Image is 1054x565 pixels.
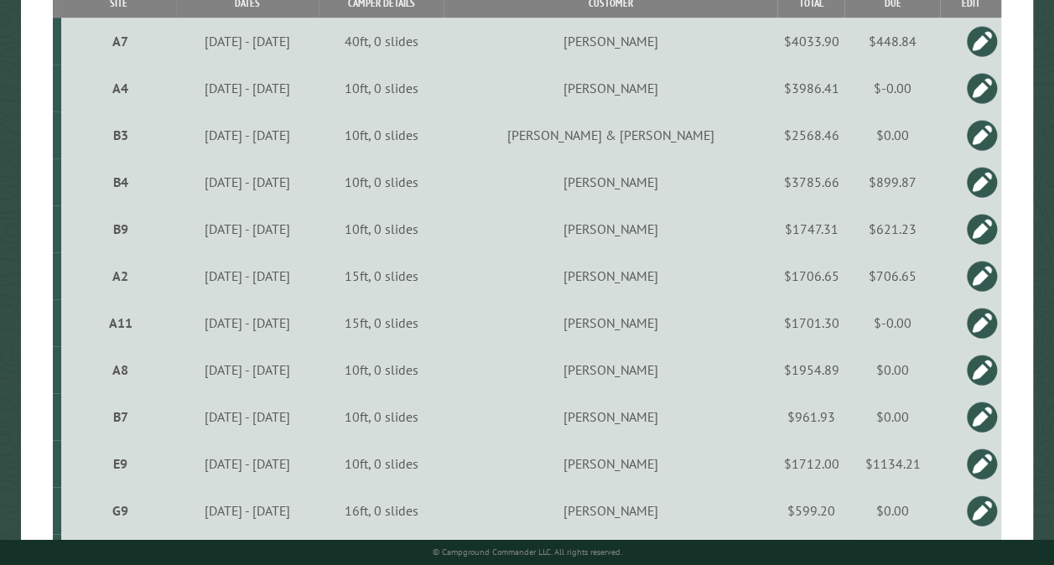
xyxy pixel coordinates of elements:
td: 40ft, 0 slides [319,18,443,65]
div: A8 [68,361,174,378]
td: $899.87 [844,158,940,205]
div: G9 [68,502,174,519]
div: A7 [68,33,174,49]
td: 10ft, 0 slides [319,158,443,205]
td: $1712.00 [777,440,844,487]
div: B7 [68,408,174,425]
td: $2568.46 [777,111,844,158]
div: [DATE] - [DATE] [179,314,316,331]
td: $448.84 [844,18,940,65]
div: [DATE] - [DATE] [179,455,316,472]
td: $1134.21 [844,440,940,487]
div: A2 [68,267,174,284]
td: $3986.41 [777,65,844,111]
td: 10ft, 0 slides [319,393,443,440]
td: $0.00 [844,487,940,534]
div: A11 [68,314,174,331]
td: [PERSON_NAME] [444,346,778,393]
td: [PERSON_NAME] [444,299,778,346]
td: 10ft, 0 slides [319,346,443,393]
div: B4 [68,174,174,190]
small: © Campground Commander LLC. All rights reserved. [433,547,622,557]
td: $1701.30 [777,299,844,346]
td: [PERSON_NAME] [444,393,778,440]
div: B3 [68,127,174,143]
td: [PERSON_NAME] [444,252,778,299]
td: $4033.90 [777,18,844,65]
td: [PERSON_NAME] [444,65,778,111]
td: $599.20 [777,487,844,534]
td: 15ft, 0 slides [319,299,443,346]
td: 10ft, 0 slides [319,65,443,111]
td: 10ft, 0 slides [319,205,443,252]
td: 10ft, 0 slides [319,111,443,158]
td: $621.23 [844,205,940,252]
div: E9 [68,455,174,472]
td: $0.00 [844,393,940,440]
div: [DATE] - [DATE] [179,220,316,237]
td: [PERSON_NAME] [444,487,778,534]
td: $1706.65 [777,252,844,299]
td: $-0.00 [844,299,940,346]
td: $1954.89 [777,346,844,393]
td: [PERSON_NAME] & [PERSON_NAME] [444,111,778,158]
td: $-0.00 [844,65,940,111]
td: $0.00 [844,111,940,158]
td: $706.65 [844,252,940,299]
td: $0.00 [844,346,940,393]
td: [PERSON_NAME] [444,205,778,252]
div: [DATE] - [DATE] [179,502,316,519]
td: $3785.66 [777,158,844,205]
div: A4 [68,80,174,96]
td: [PERSON_NAME] [444,158,778,205]
div: B9 [68,220,174,237]
td: $1747.31 [777,205,844,252]
td: [PERSON_NAME] [444,18,778,65]
div: [DATE] - [DATE] [179,408,316,425]
td: 15ft, 0 slides [319,252,443,299]
div: [DATE] - [DATE] [179,80,316,96]
div: [DATE] - [DATE] [179,127,316,143]
div: [DATE] - [DATE] [179,361,316,378]
td: 16ft, 0 slides [319,487,443,534]
td: $961.93 [777,393,844,440]
td: [PERSON_NAME] [444,440,778,487]
div: [DATE] - [DATE] [179,267,316,284]
div: [DATE] - [DATE] [179,33,316,49]
div: [DATE] - [DATE] [179,174,316,190]
td: 10ft, 0 slides [319,440,443,487]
